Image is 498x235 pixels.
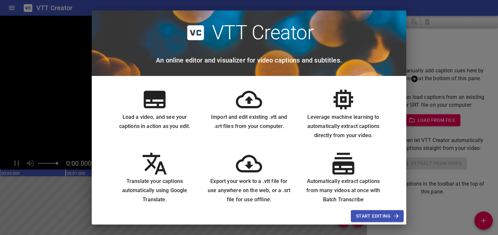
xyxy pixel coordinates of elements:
span: Start Editing [356,212,398,220]
h2: VTT Creator [212,21,314,45]
h6: Automatically extract captions from many videos at once with Batch Transcribe [301,177,385,204]
h6: Translate your captions automatically using Google Translate. [113,177,197,204]
h6: Export your work to a .vtt file for use anywhere on the web, or a .srt file for use offline. [207,177,291,204]
h6: An online editor and visualizer for video captions and subtitles. [156,55,342,65]
h6: Leverage machine learning to automatically extract captions directly from your video. [301,113,385,140]
h6: Import and edit existing .vtt and .srt files from your computer. [207,113,291,131]
h6: Load a video, and see your captions in action as you edit. [113,113,197,131]
button: Start Editing [351,210,404,222]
